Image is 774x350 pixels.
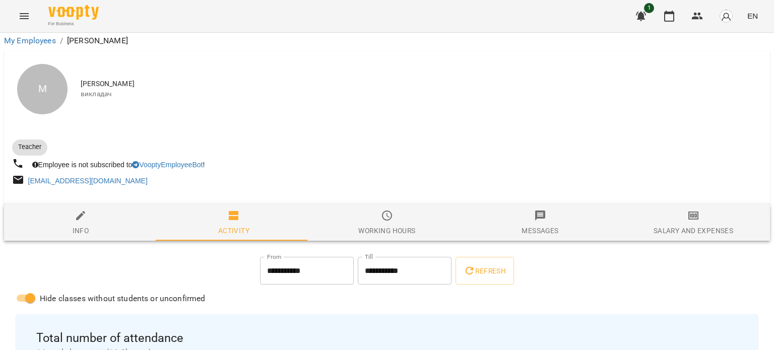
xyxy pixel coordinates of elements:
a: VooptyEmployeeBot [132,161,203,169]
span: Total number of attendance [36,330,738,346]
div: Employee is not subscribed to ! [30,158,207,172]
button: EN [743,7,762,25]
span: EN [747,11,758,21]
button: Menu [12,4,36,28]
a: [EMAIL_ADDRESS][DOMAIN_NAME] [28,177,148,185]
button: Refresh [456,257,514,285]
span: 1 [644,3,654,13]
span: For Business [48,21,99,27]
nav: breadcrumb [4,35,770,47]
span: Teacher [12,143,47,152]
li: / [60,35,63,47]
span: Hide classes without students or unconfirmed [40,293,206,305]
div: М [17,64,68,114]
img: Voopty Logo [48,5,99,20]
img: avatar_s.png [719,9,733,23]
div: Messages [522,225,558,237]
div: Activity [218,225,249,237]
div: Salary and Expenses [654,225,733,237]
span: [PERSON_NAME] [81,79,762,89]
a: My Employees [4,36,56,45]
span: Refresh [464,265,506,277]
div: Working hours [358,225,415,237]
div: Info [73,225,89,237]
span: викладач [81,89,762,99]
p: [PERSON_NAME] [67,35,128,47]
